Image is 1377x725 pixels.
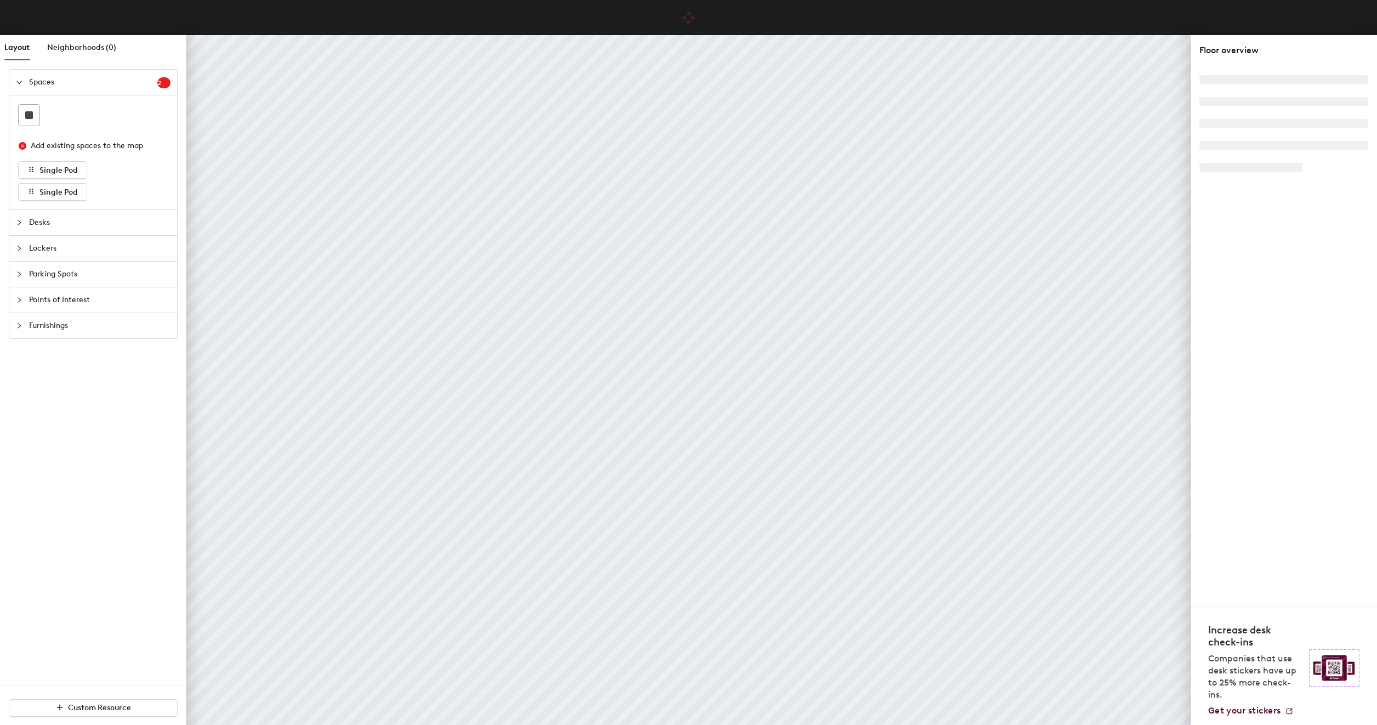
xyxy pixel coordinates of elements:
span: Lockers [29,236,170,261]
span: Spaces [29,70,157,95]
span: collapsed [16,245,22,252]
span: Desks [29,210,170,235]
span: Custom Resource [68,703,131,712]
a: Get your stickers [1208,705,1294,716]
span: collapsed [16,219,22,226]
span: Get your stickers [1208,705,1281,716]
h4: Increase desk check-ins [1208,624,1302,648]
p: Companies that use desk stickers have up to 25% more check-ins. [1208,653,1302,701]
button: Single Pod [18,161,87,179]
span: Single Pod [39,188,78,197]
span: Single Pod [39,166,78,175]
span: Furnishings [29,313,170,338]
span: 2 [157,79,170,87]
span: Parking Spots [29,262,170,287]
button: Single Pod [18,183,87,201]
span: close-circle [19,142,26,150]
button: Custom Resource [9,699,178,717]
sup: 2 [157,77,170,88]
span: Neighborhoods (0) [47,43,116,52]
span: collapsed [16,297,22,303]
div: Floor overview [1199,44,1368,57]
img: Sticker logo [1309,649,1359,687]
span: Layout [4,43,30,52]
span: collapsed [16,322,22,329]
span: Points of Interest [29,287,170,313]
div: Add existing spaces to the map [31,140,161,152]
span: expanded [16,79,22,86]
span: collapsed [16,271,22,277]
